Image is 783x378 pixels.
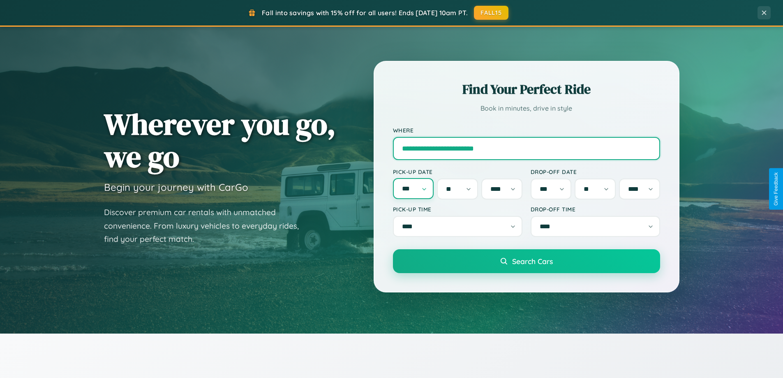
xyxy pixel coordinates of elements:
[393,249,660,273] button: Search Cars
[262,9,468,17] span: Fall into savings with 15% off for all users! Ends [DATE] 10am PT.
[393,206,522,213] label: Pick-up Time
[104,206,310,246] p: Discover premium car rentals with unmatched convenience. From luxury vehicles to everyday rides, ...
[773,172,779,206] div: Give Feedback
[393,168,522,175] label: Pick-up Date
[474,6,508,20] button: FALL15
[393,80,660,98] h2: Find Your Perfect Ride
[104,181,248,193] h3: Begin your journey with CarGo
[531,206,660,213] label: Drop-off Time
[512,257,553,266] span: Search Cars
[393,102,660,114] p: Book in minutes, drive in style
[104,108,336,173] h1: Wherever you go, we go
[531,168,660,175] label: Drop-off Date
[393,127,660,134] label: Where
